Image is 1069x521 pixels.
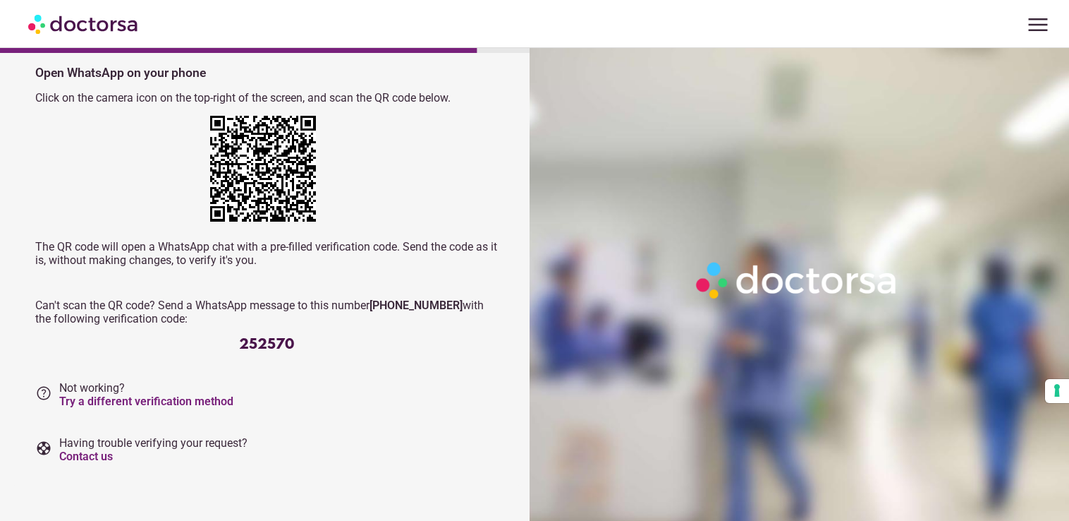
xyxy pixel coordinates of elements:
[59,381,233,408] span: Not working?
[35,299,498,325] p: Can't scan the QR code? Send a WhatsApp message to this number with the following verification code:
[59,450,113,463] a: Contact us
[35,337,498,353] div: 252570
[28,8,140,40] img: Doctorsa.com
[1025,11,1051,38] span: menu
[210,116,323,229] div: https://wa.me/+12673231263?text=My+request+verification+code+is+252570
[35,66,206,80] strong: Open WhatsApp on your phone
[59,395,233,408] a: Try a different verification method
[369,299,463,312] strong: [PHONE_NUMBER]
[35,385,52,402] i: help
[690,256,904,304] img: Logo-Doctorsa-trans-White-partial-flat.png
[35,440,52,457] i: support
[1045,379,1069,403] button: Your consent preferences for tracking technologies
[35,91,498,104] p: Click on the camera icon on the top-right of the screen, and scan the QR code below.
[35,240,498,267] p: The QR code will open a WhatsApp chat with a pre-filled verification code. Send the code as it is...
[59,436,248,463] span: Having trouble verifying your request?
[210,116,316,222] img: 1pxfMsAAAAGSURBVAMAO0ipS3EKVw4AAAAASUVORK5CYII=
